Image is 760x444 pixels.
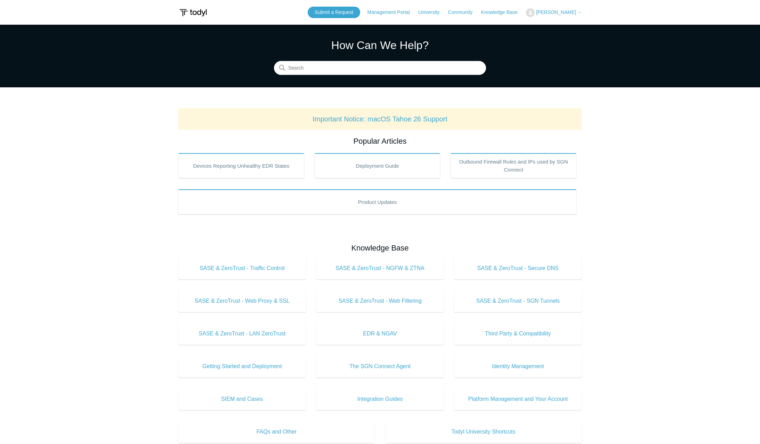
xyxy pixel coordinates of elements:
[189,297,296,305] span: SASE & ZeroTrust - Web Proxy & SSL
[178,323,306,345] a: SASE & ZeroTrust - LAN ZeroTrust
[448,9,480,16] a: Community
[327,264,434,272] span: SASE & ZeroTrust - NGFW & ZTNA
[464,264,571,272] span: SASE & ZeroTrust - Secure DNS
[178,6,208,19] img: Todyl Support Center Help Center home page
[189,330,296,338] span: SASE & ZeroTrust - LAN ZeroTrust
[308,7,360,18] a: Submit a Request
[178,153,304,178] a: Devices Reporting Unhealthy EDR States
[189,264,296,272] span: SASE & ZeroTrust - Traffic Control
[464,362,571,371] span: Identity Management
[313,115,447,123] a: Important Notice: macOS Tahoe 26 Support
[454,388,582,410] a: Platform Management and Your Account
[367,9,417,16] a: Management Portal
[178,135,582,147] h2: Popular Articles
[454,290,582,312] a: SASE & ZeroTrust - SGN Tunnels
[451,153,576,178] a: Outbound Firewall Rules and IPs used by SGN Connect
[327,362,434,371] span: The SGN Connect Agent
[274,37,486,54] h1: How Can We Help?
[316,355,444,378] a: The SGN Connect Agent
[327,395,434,403] span: Integration Guides
[454,257,582,279] a: SASE & ZeroTrust - Secure DNS
[396,428,571,436] span: Todyl University Shortcuts
[189,362,296,371] span: Getting Started and Deployment
[178,355,306,378] a: Getting Started and Deployment
[464,330,571,338] span: Third Party & Compatibility
[189,428,364,436] span: FAQs and Other
[327,330,434,338] span: EDR & NGAV
[536,9,576,15] span: [PERSON_NAME]
[464,297,571,305] span: SASE & ZeroTrust - SGN Tunnels
[178,290,306,312] a: SASE & ZeroTrust - Web Proxy & SSL
[178,421,375,443] a: FAQs and Other
[464,395,571,403] span: Platform Management and Your Account
[274,61,486,75] input: Search
[178,189,576,214] a: Product Updates
[189,395,296,403] span: SIEM and Cases
[454,323,582,345] a: Third Party & Compatibility
[178,257,306,279] a: SASE & ZeroTrust - Traffic Control
[316,257,444,279] a: SASE & ZeroTrust - NGFW & ZTNA
[316,323,444,345] a: EDR & NGAV
[418,9,446,16] a: University
[178,388,306,410] a: SIEM and Cases
[327,297,434,305] span: SASE & ZeroTrust - Web Filtering
[385,421,582,443] a: Todyl University Shortcuts
[178,242,582,254] h2: Knowledge Base
[316,290,444,312] a: SASE & ZeroTrust - Web Filtering
[316,388,444,410] a: Integration Guides
[526,8,582,17] button: [PERSON_NAME]
[481,9,525,16] a: Knowledge Base
[454,355,582,378] a: Identity Management
[315,153,440,178] a: Deployment Guide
